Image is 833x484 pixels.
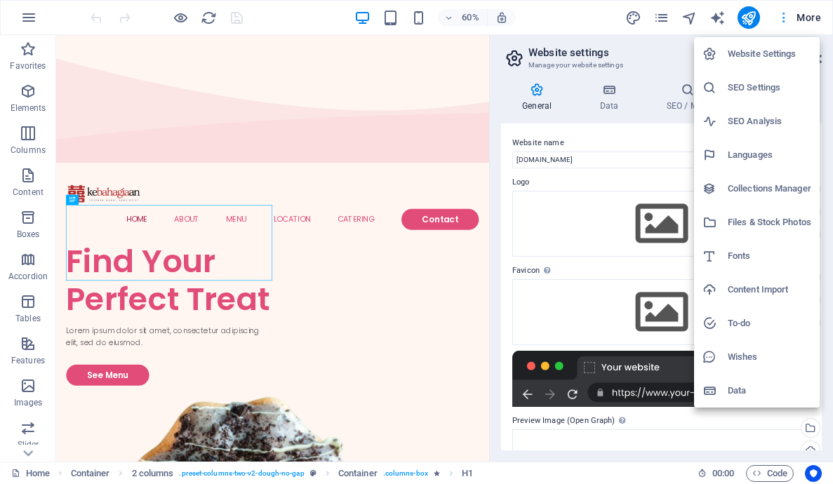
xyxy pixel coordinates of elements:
[728,180,811,197] h6: Collections Manager
[728,113,811,130] h6: SEO Analysis
[728,214,811,231] h6: Files & Stock Photos
[728,46,811,62] h6: Website Settings
[728,315,811,332] h6: To-do
[728,281,811,298] h6: Content Import
[728,147,811,163] h6: Languages
[728,79,811,96] h6: SEO Settings
[728,248,811,264] h6: Fonts
[728,349,811,365] h6: Wishes
[728,382,811,399] h6: Data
